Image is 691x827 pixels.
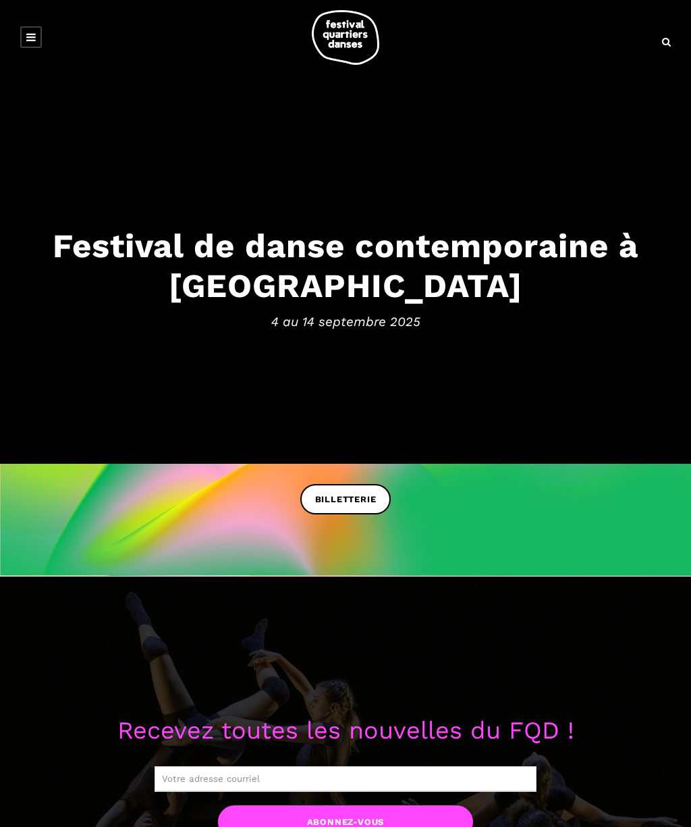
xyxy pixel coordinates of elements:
[312,10,379,65] img: logo-fqd-med
[13,312,678,332] span: 4 au 14 septembre 2025
[13,225,678,305] h3: Festival de danse contemporaine à [GEOGRAPHIC_DATA]
[315,493,377,507] span: BILLETTERIE
[27,712,664,751] p: Recevez toutes les nouvelles du FQD !
[155,766,536,792] input: Votre adresse courriel
[300,484,391,514] a: BILLETTERIE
